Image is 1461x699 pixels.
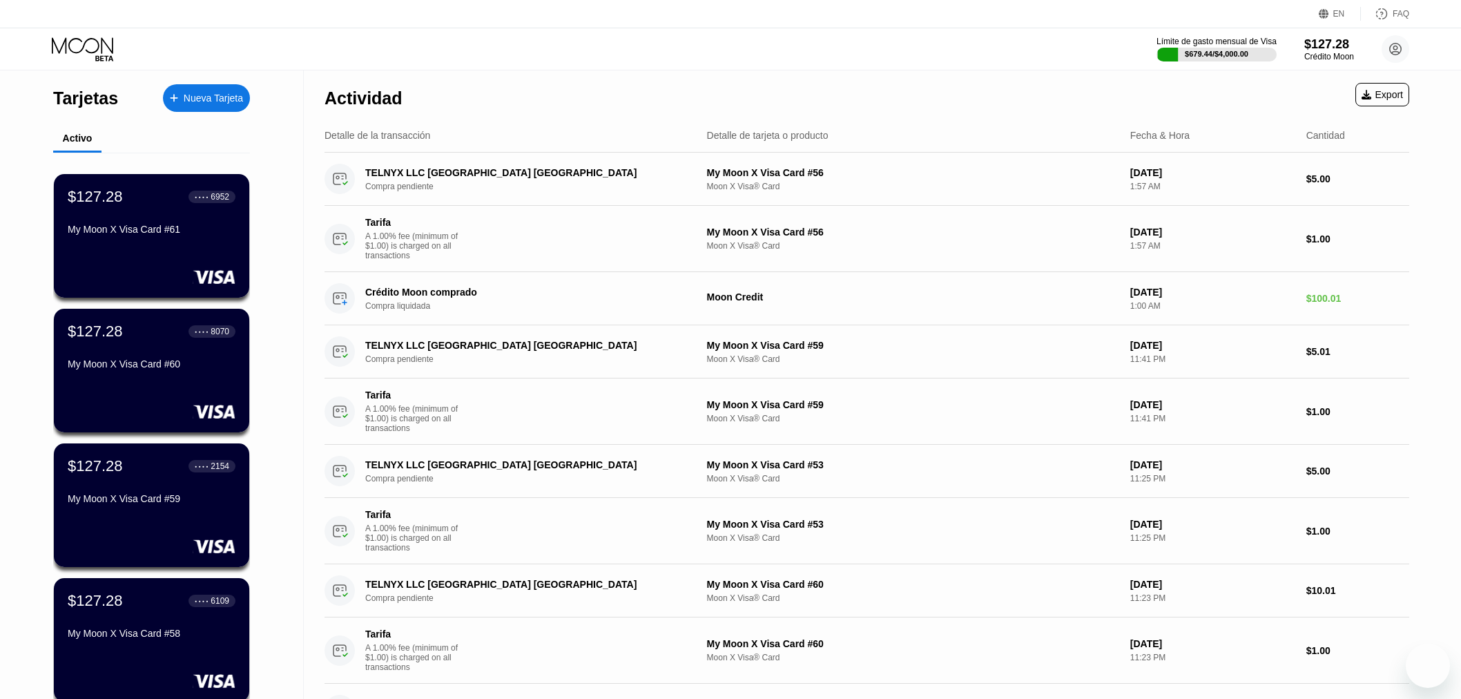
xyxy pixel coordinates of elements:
div: 11:41 PM [1130,414,1295,423]
div: Crédito Moon [1304,52,1354,61]
div: ● ● ● ● [195,599,209,603]
div: $127.28● ● ● ●6952My Moon X Visa Card #61 [54,174,249,298]
div: [DATE] [1130,459,1295,470]
div: $5.01 [1306,346,1409,357]
div: Actividad [325,88,403,108]
div: Tarifa [365,217,462,228]
div: $5.00 [1306,466,1409,477]
div: My Moon X Visa Card #59 [707,399,1119,410]
div: My Moon X Visa Card #61 [68,224,235,235]
div: $127.28 [1304,37,1354,52]
div: My Moon X Visa Card #59 [68,493,235,504]
div: Moon Credit [707,291,1119,303]
div: A 1.00% fee (minimum of $1.00) is charged on all transactions [365,524,469,553]
div: Activo [63,133,93,144]
div: A 1.00% fee (minimum of $1.00) is charged on all transactions [365,643,469,672]
div: $127.28Crédito Moon [1304,37,1354,61]
div: TarifaA 1.00% fee (minimum of $1.00) is charged on all transactionsMy Moon X Visa Card #59Moon X ... [325,379,1409,445]
div: Límite de gasto mensual de Visa [1157,37,1277,46]
div: TELNYX LLC [GEOGRAPHIC_DATA] [GEOGRAPHIC_DATA]Compra pendienteMy Moon X Visa Card #59Moon X Visa®... [325,325,1409,379]
div: TELNYX LLC [GEOGRAPHIC_DATA] [GEOGRAPHIC_DATA] [365,579,676,590]
div: 2154 [211,461,229,471]
div: TELNYX LLC [GEOGRAPHIC_DATA] [GEOGRAPHIC_DATA]Compra pendienteMy Moon X Visa Card #56Moon X Visa®... [325,153,1409,206]
div: Detalle de la transacción [325,130,430,141]
div: [DATE] [1130,638,1295,649]
div: 11:23 PM [1130,653,1295,662]
div: $1.00 [1306,526,1409,537]
div: TELNYX LLC [GEOGRAPHIC_DATA] [GEOGRAPHIC_DATA]Compra pendienteMy Moon X Visa Card #53Moon X Visa®... [325,445,1409,498]
div: [DATE] [1130,227,1295,238]
div: TELNYX LLC [GEOGRAPHIC_DATA] [GEOGRAPHIC_DATA] [365,167,676,178]
iframe: Botón para iniciar la ventana de mensajería [1406,644,1450,688]
div: ● ● ● ● [195,464,209,468]
div: 1:00 AM [1130,301,1295,311]
div: ● ● ● ● [195,329,209,334]
div: 11:25 PM [1130,533,1295,543]
div: ● ● ● ● [195,195,209,199]
div: [DATE] [1130,519,1295,530]
div: $100.01 [1306,293,1409,304]
div: TarifaA 1.00% fee (minimum of $1.00) is charged on all transactionsMy Moon X Visa Card #56Moon X ... [325,206,1409,272]
div: Compra liquidada [365,301,699,311]
div: 11:25 PM [1130,474,1295,483]
div: [DATE] [1130,579,1295,590]
div: 6109 [211,596,229,606]
div: [DATE] [1130,399,1295,410]
div: Tarifa [365,390,462,401]
div: Moon X Visa® Card [707,241,1119,251]
div: Compra pendiente [365,593,699,603]
div: A 1.00% fee (minimum of $1.00) is charged on all transactions [365,231,469,260]
div: Crédito Moon comprado [365,287,676,298]
div: $127.28 [68,592,123,610]
div: Compra pendiente [365,474,699,483]
div: Nueva Tarjeta [163,84,250,112]
div: My Moon X Visa Card #60 [707,579,1119,590]
div: Moon X Visa® Card [707,354,1119,364]
div: Moon X Visa® Card [707,653,1119,662]
div: 1:57 AM [1130,182,1295,191]
div: Moon X Visa® Card [707,414,1119,423]
div: My Moon X Visa Card #53 [707,459,1119,470]
div: Compra pendiente [365,182,699,191]
div: TELNYX LLC [GEOGRAPHIC_DATA] [GEOGRAPHIC_DATA]Compra pendienteMy Moon X Visa Card #60Moon X Visa®... [325,564,1409,617]
div: My Moon X Visa Card #58 [68,628,235,639]
div: Export [1355,83,1409,106]
div: $127.28● ● ● ●8070My Moon X Visa Card #60 [54,309,249,432]
div: Cantidad [1306,130,1345,141]
div: FAQ [1361,7,1409,21]
div: $10.01 [1306,585,1409,596]
div: $127.28 [68,323,123,341]
div: $127.28● ● ● ●2154My Moon X Visa Card #59 [54,443,249,567]
div: 8070 [211,327,229,336]
div: [DATE] [1130,167,1295,178]
div: Compra pendiente [365,354,699,364]
div: Moon X Visa® Card [707,533,1119,543]
div: 11:23 PM [1130,593,1295,603]
div: Export [1362,89,1403,100]
div: $127.28 [68,188,123,206]
div: $1.00 [1306,406,1409,417]
div: 11:41 PM [1130,354,1295,364]
div: My Moon X Visa Card #56 [707,167,1119,178]
div: EN [1319,7,1361,21]
div: Tarifa [365,509,462,520]
div: Límite de gasto mensual de Visa$679.44/$4,000.00 [1157,37,1277,61]
div: Nueva Tarjeta [184,93,243,104]
div: A 1.00% fee (minimum of $1.00) is charged on all transactions [365,404,469,433]
div: My Moon X Visa Card #56 [707,227,1119,238]
div: $679.44 / $4,000.00 [1185,50,1248,58]
div: Moon X Visa® Card [707,593,1119,603]
div: EN [1333,9,1345,19]
div: Moon X Visa® Card [707,474,1119,483]
div: TELNYX LLC [GEOGRAPHIC_DATA] [GEOGRAPHIC_DATA] [365,459,676,470]
div: $1.00 [1306,645,1409,656]
div: 6952 [211,192,229,202]
div: 1:57 AM [1130,241,1295,251]
div: TELNYX LLC [GEOGRAPHIC_DATA] [GEOGRAPHIC_DATA] [365,340,676,351]
div: Tarifa [365,629,462,640]
div: TarifaA 1.00% fee (minimum of $1.00) is charged on all transactionsMy Moon X Visa Card #53Moon X ... [325,498,1409,564]
div: Tarjetas [53,88,118,108]
div: Fecha & Hora [1130,130,1190,141]
div: TarifaA 1.00% fee (minimum of $1.00) is charged on all transactionsMy Moon X Visa Card #60Moon X ... [325,617,1409,684]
